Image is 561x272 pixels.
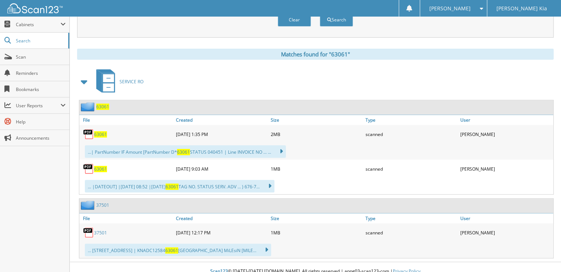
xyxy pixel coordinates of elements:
[94,230,107,236] a: 37501
[174,127,269,142] div: [DATE] 1:35 PM
[16,119,66,125] span: Help
[174,213,269,223] a: Created
[96,202,109,208] a: 37501
[16,102,60,109] span: User Reports
[165,247,178,254] span: 63061
[94,166,107,172] a: 63061
[364,161,458,176] div: scanned
[524,237,561,272] iframe: Chat Widget
[320,13,353,27] button: Search
[174,161,269,176] div: [DATE] 9:03 AM
[458,225,553,240] div: [PERSON_NAME]
[16,135,66,141] span: Announcements
[16,70,66,76] span: Reminders
[269,213,364,223] a: Size
[496,6,547,11] span: [PERSON_NAME] Kia
[174,225,269,240] div: [DATE] 12:17 PM
[177,149,190,155] span: 63061
[16,54,66,60] span: Scan
[269,161,364,176] div: 1MB
[458,213,553,223] a: User
[16,21,60,28] span: Cabinets
[364,127,458,142] div: scanned
[458,115,553,125] a: User
[174,115,269,125] a: Created
[458,161,553,176] div: [PERSON_NAME]
[79,213,174,223] a: File
[85,180,274,192] div: ... |DATEOUT] |[DATE] 08:52 |[DATE] TAG NO. STATUS SERV. ADV ... ) 676-7...
[364,225,458,240] div: scanned
[7,3,63,13] img: scan123-logo-white.svg
[269,225,364,240] div: 1MB
[364,213,458,223] a: Type
[83,227,94,238] img: PDF.png
[81,102,96,111] img: folder2.png
[16,86,66,93] span: Bookmarks
[83,163,94,174] img: PDF.png
[77,49,554,60] div: Matches found for "63061"
[120,79,143,85] span: SERVICE RO
[166,184,179,190] span: 63061
[79,115,174,125] a: File
[278,13,311,27] button: Clear
[85,244,271,256] div: ... [STREET_ADDRESS] | KNADC12584 [GEOGRAPHIC_DATA] MiLEsiN [MILE...
[16,38,65,44] span: Search
[458,127,553,142] div: [PERSON_NAME]
[81,200,96,210] img: folder2.png
[94,131,107,137] a: 63061
[92,67,143,96] a: SERVICE RO
[96,104,109,110] a: 63061
[83,129,94,140] img: PDF.png
[429,6,471,11] span: [PERSON_NAME]
[364,115,458,125] a: Type
[269,115,364,125] a: Size
[269,127,364,142] div: 2MB
[85,145,286,158] div: ...| PartNumber IF Amount [PartNumber D* STATUS 040451 | Line INVOICE NO ... ...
